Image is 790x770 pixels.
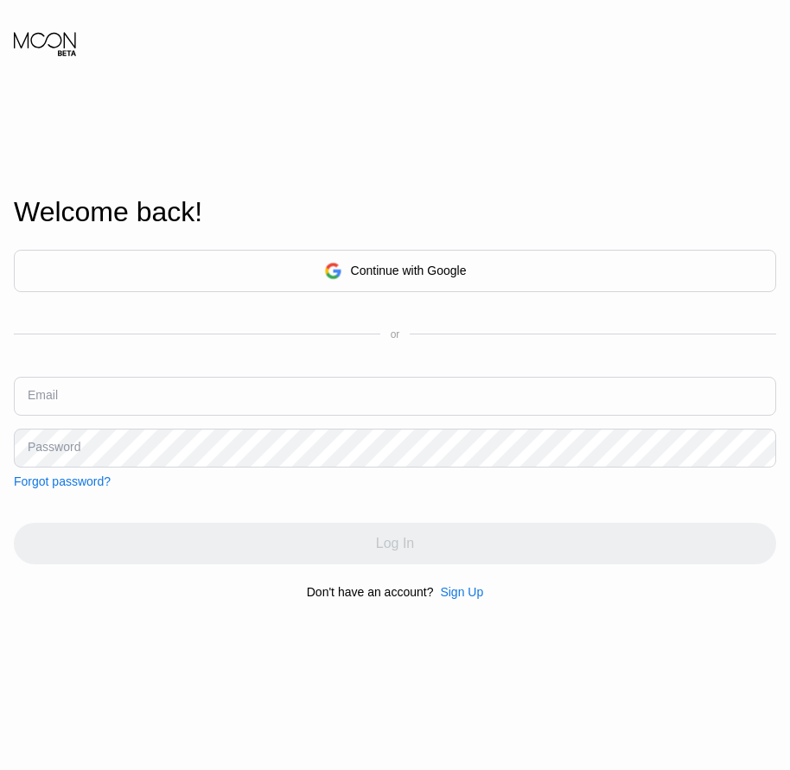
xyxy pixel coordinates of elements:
[391,328,400,340] div: or
[307,585,434,599] div: Don't have an account?
[14,196,776,228] div: Welcome back!
[14,474,111,488] div: Forgot password?
[28,440,80,454] div: Password
[433,585,483,599] div: Sign Up
[351,264,467,277] div: Continue with Google
[14,250,776,292] div: Continue with Google
[28,388,58,402] div: Email
[440,585,483,599] div: Sign Up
